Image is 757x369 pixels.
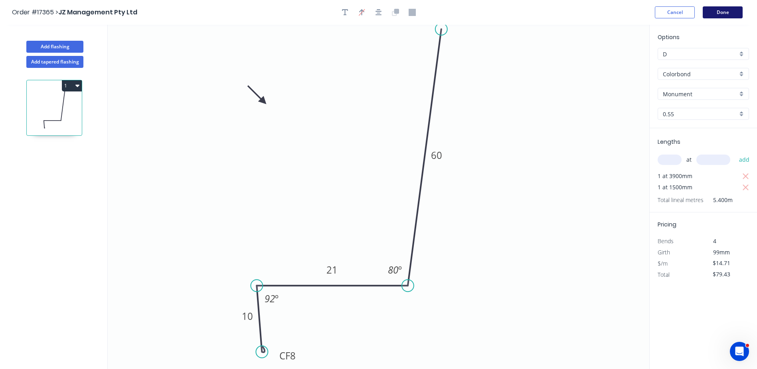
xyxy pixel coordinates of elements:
button: Done [703,6,743,18]
span: Total lineal metres [658,194,704,206]
span: 4 [713,237,716,245]
tspan: 60 [431,149,442,162]
input: Thickness [663,110,737,118]
input: Material [663,70,737,78]
svg: 0 [108,25,649,369]
tspan: 92 [265,292,275,305]
input: Price level [663,50,737,58]
span: 1 at 1500mm [658,182,692,193]
tspan: 80 [388,263,398,276]
tspan: 21 [326,263,338,276]
span: $/m [658,260,668,267]
span: at [686,154,692,165]
span: Bends [658,237,674,245]
tspan: CF [279,349,290,362]
span: JZ Management Pty Ltd [58,8,137,17]
tspan: 10 [242,309,253,323]
span: 99mm [713,248,730,256]
button: 1 [62,80,82,91]
tspan: º [275,292,279,305]
span: Total [658,271,670,278]
span: 5.400m [704,194,733,206]
span: Pricing [658,220,676,228]
tspan: 8 [290,349,296,362]
button: Add tapered flashing [26,56,83,68]
input: Colour [663,90,737,98]
span: Options [658,33,680,41]
button: add [735,153,754,167]
button: Cancel [655,6,695,18]
tspan: º [398,263,402,276]
button: Add flashing [26,41,83,53]
iframe: Intercom live chat [730,342,749,361]
span: 1 at 3900mm [658,171,692,182]
span: Order #17365 > [12,8,58,17]
span: Girth [658,248,670,256]
span: Lengths [658,138,680,146]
